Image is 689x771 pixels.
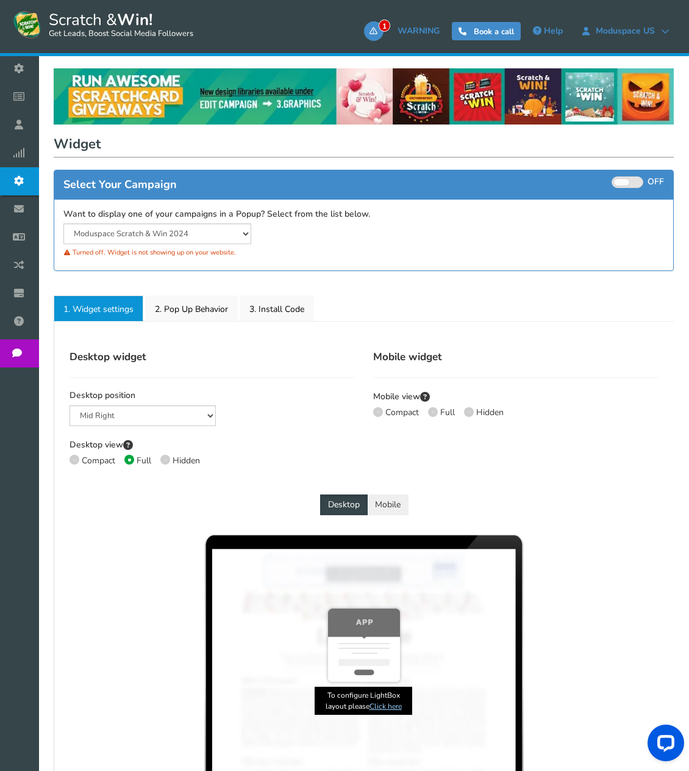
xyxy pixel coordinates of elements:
a: 3. Install Code [240,295,314,321]
img: festival-poster-2020.webp [54,68,674,125]
span: Book a call [474,26,514,37]
h4: Desktop widget [70,349,355,366]
a: Scratch &Win! Get Leads, Boost Social Media Followers [12,9,193,40]
span: Compact [82,455,115,466]
label: Want to display one of your campaigns in a Popup? Select from the list below. [54,209,673,220]
span: Full [137,455,151,466]
span: WARNING [398,25,440,37]
span: 1 [379,20,390,32]
span: Moduspace US [590,26,661,36]
span: Scratch & [43,9,193,40]
label: Desktop position [70,390,135,402]
a: Help [527,21,569,41]
button: Desktop [320,494,368,515]
span: Full [440,407,455,418]
span: Help [544,25,563,37]
h4: Mobile widget [373,349,659,366]
div: Turned off. Widget is not showing up on your website. [63,244,251,261]
span: Select Your Campaign [63,177,177,192]
label: Mobile view [373,390,430,404]
a: Book a call [452,22,521,40]
button: Mobile [367,494,409,515]
a: 1WARNING [364,21,446,41]
label: Desktop view [70,438,133,452]
iframe: LiveChat chat widget [638,720,689,771]
span: Hidden [476,407,504,418]
span: Compact [385,407,419,418]
a: 2. Pop Up Behavior [145,295,238,321]
a: 1. Widget settings [54,295,143,321]
img: Scratch and Win [12,9,43,40]
span: OFF [648,176,664,187]
span: Hidden [173,455,200,466]
strong: Win! [117,9,152,31]
small: Get Leads, Boost Social Media Followers [49,29,193,39]
h1: Widget [54,133,674,157]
